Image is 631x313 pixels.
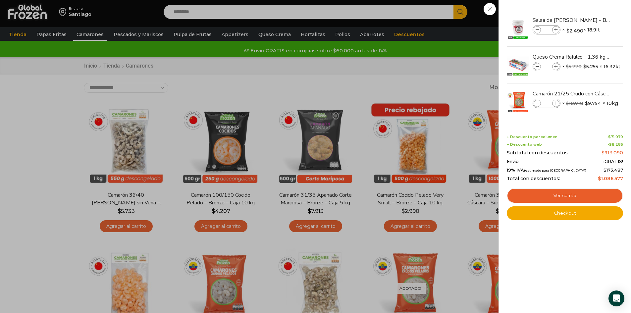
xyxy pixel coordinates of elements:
span: Total con descuentos: [507,176,560,182]
span: × × 18.9lt [562,25,600,34]
span: $ [609,142,612,147]
bdi: 8.285 [609,142,623,147]
span: $ [585,100,588,107]
span: - [607,142,623,147]
span: × × 16.32kg [562,62,622,71]
a: Camarón 21/25 Crudo con Cáscara - Super Prime - Caja 10 kg [533,90,611,97]
bdi: 10.710 [566,100,583,106]
span: Envío [507,159,519,164]
span: $ [566,64,569,70]
input: Product quantity [542,26,552,33]
bdi: 5.770 [566,64,582,70]
span: $ [598,176,601,182]
input: Product quantity [542,63,552,70]
a: Salsa de [PERSON_NAME] - Balde 18.9 litros [533,17,611,24]
small: (estimado para [GEOGRAPHIC_DATA]) [524,169,586,172]
div: Open Intercom Messenger [608,290,624,306]
span: $ [602,150,605,156]
span: Subtotal con descuentos [507,150,568,156]
span: - [606,135,623,139]
a: Checkout [507,206,623,220]
bdi: 2.490 [566,27,583,34]
span: + Descuento web [507,142,542,147]
bdi: 1.086.577 [598,176,623,182]
span: × × 10kg [562,99,618,108]
span: 173.487 [604,167,623,173]
span: ¡GRATIS! [604,159,623,164]
span: $ [583,63,586,70]
span: $ [566,27,569,34]
bdi: 9.754 [585,100,601,107]
span: 19% IVA [507,168,586,173]
a: Ver carrito [507,188,623,203]
span: $ [566,100,569,106]
a: Queso Crema Rafulco - 1,36 kg - Caja 16,32 kg [533,53,611,61]
span: $ [604,167,606,173]
bdi: 913.090 [602,150,623,156]
input: Product quantity [542,100,552,107]
bdi: 5.255 [583,63,598,70]
span: + Descuento por volumen [507,135,557,139]
bdi: 71.979 [608,134,623,139]
span: $ [608,134,611,139]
